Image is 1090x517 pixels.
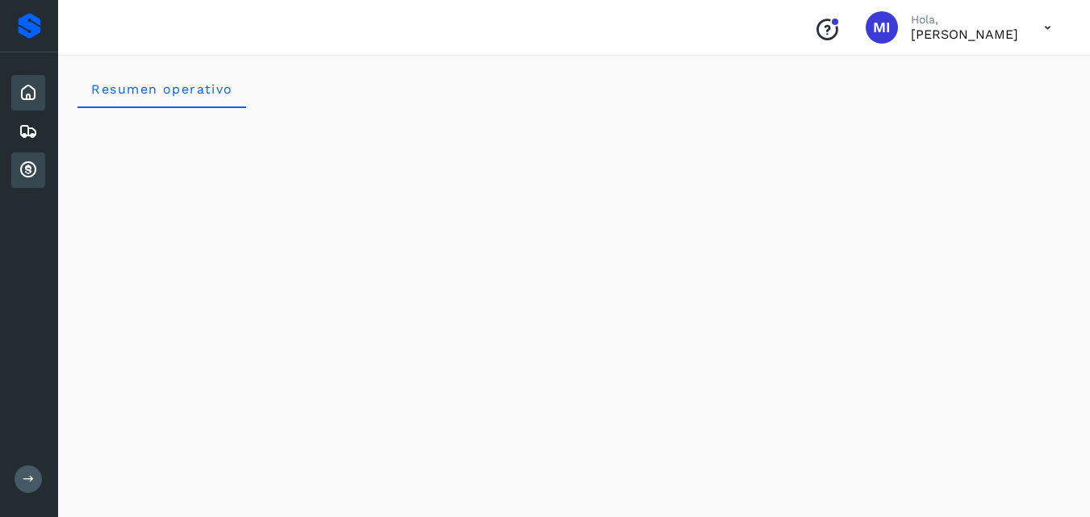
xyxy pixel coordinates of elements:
p: Hola, [911,13,1018,27]
p: Magda Imelda Ramos Gelacio [911,27,1018,42]
span: Resumen operativo [90,81,233,97]
div: Cuentas por cobrar [11,152,45,188]
div: Inicio [11,75,45,110]
div: Embarques [11,114,45,149]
